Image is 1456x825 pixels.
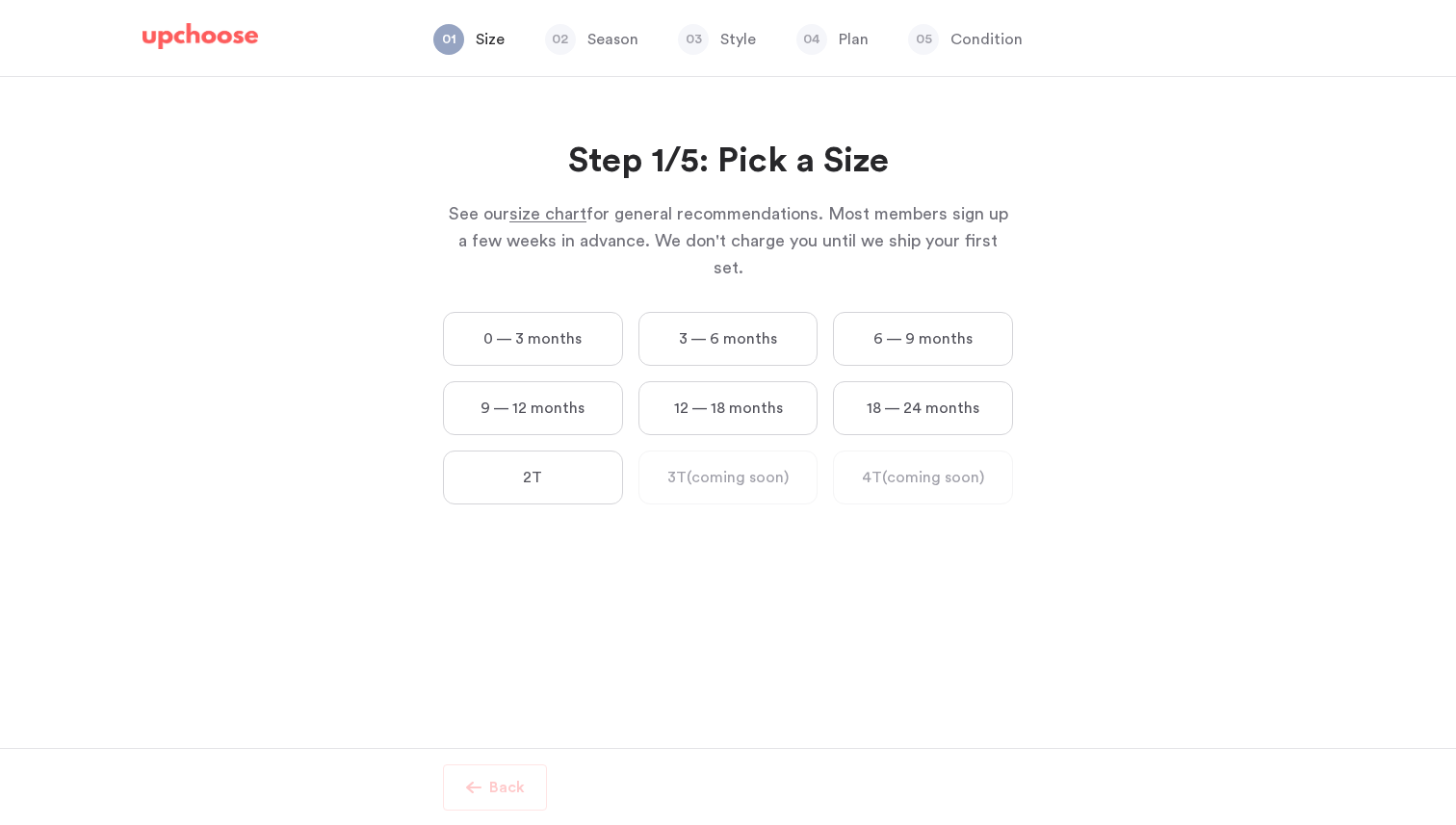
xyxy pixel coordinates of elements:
[720,28,756,51] p: Style
[638,381,819,435] label: 12 — 18 months
[489,776,525,799] p: Back
[443,381,623,435] label: 9 — 12 months
[638,451,819,504] label: 3T (coming soon)
[143,23,258,59] a: UpChoose
[796,24,827,55] span: 04
[950,28,1023,51] p: Condition
[443,764,547,811] button: Back
[143,23,258,50] img: UpChoose
[833,381,1013,435] label: 18 — 24 months
[545,24,576,55] span: 02
[476,28,505,51] p: Size
[443,200,1013,281] p: See our for general recommendations. Most members sign up a few weeks in advance. We don't charge...
[839,28,869,51] p: Plan
[433,24,464,55] span: 01
[833,451,1013,504] label: 4T (coming soon)
[908,24,939,55] span: 05
[443,451,623,504] label: 2T
[587,28,638,51] p: Season
[638,312,819,366] label: 3 — 6 months
[833,312,1013,366] label: 6 — 9 months
[443,312,623,366] label: 0 — 3 months
[509,205,586,222] span: size chart
[443,139,1013,185] h2: Step 1/5: Pick a Size
[678,24,709,55] span: 03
